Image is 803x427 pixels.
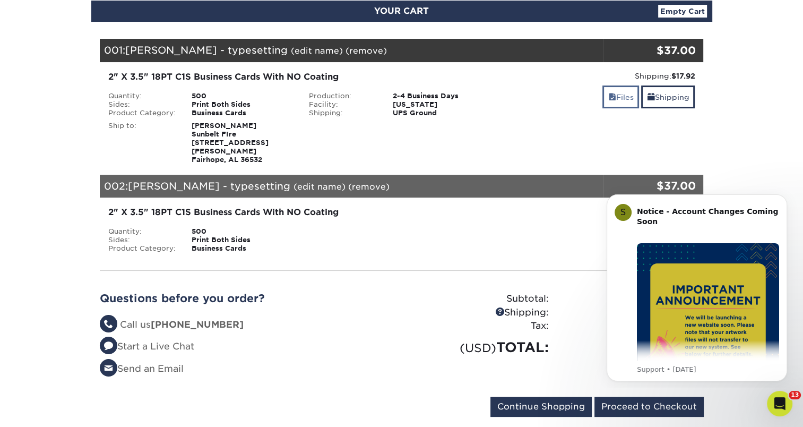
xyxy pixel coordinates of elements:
[557,319,712,333] div: $1.48
[385,92,502,100] div: 2-4 Business Days
[402,292,557,306] div: Subtotal:
[151,319,244,330] strong: [PHONE_NUMBER]
[184,109,301,117] div: Business Cards
[184,244,301,253] div: Business Cards
[402,306,557,320] div: Shipping:
[100,175,603,198] div: 002:
[346,46,387,56] a: (remove)
[402,337,557,357] div: TOTAL:
[603,42,696,58] div: $37.00
[591,185,803,388] iframe: Intercom notifications message
[557,306,712,320] div: $17.92
[301,92,385,100] div: Production:
[460,341,496,355] small: (USD)
[100,341,194,352] a: Start a Live Chat
[789,391,801,399] span: 13
[647,93,654,101] span: shipping
[301,109,385,117] div: Shipping:
[557,337,712,357] div: $93.40
[608,93,616,101] span: files
[557,292,712,306] div: $74.00
[291,46,343,56] a: (edit name)
[100,100,184,109] div: Sides:
[100,244,184,253] div: Product Category:
[100,122,184,164] div: Ship to:
[128,180,290,192] span: [PERSON_NAME] - typesetting
[125,44,288,56] span: [PERSON_NAME] - typesetting
[348,182,390,192] a: (remove)
[100,236,184,244] div: Sides:
[603,178,696,194] div: $37.00
[100,292,394,305] h2: Questions before you order?
[602,86,639,108] a: Files
[641,86,695,108] a: Shipping
[108,71,494,83] div: 2" X 3.5" 18PT C1S Business Cards With NO Coating
[100,227,184,236] div: Quantity:
[767,391,792,416] iframe: Intercom live chat
[100,39,603,62] div: 001:
[184,100,301,109] div: Print Both Sides
[385,109,502,117] div: UPS Ground
[100,363,184,374] a: Send an Email
[594,397,704,417] input: Proceed to Checkout
[402,319,557,333] div: Tax:
[671,72,695,80] strong: $17.92
[100,109,184,117] div: Product Category:
[510,71,695,81] div: Shipping:
[184,92,301,100] div: 500
[658,5,707,18] a: Empty Cart
[301,100,385,109] div: Facility:
[293,182,346,192] a: (edit name)
[490,397,592,417] input: Continue Shopping
[108,206,494,219] div: 2" X 3.5" 18PT C1S Business Cards With NO Coating
[184,236,301,244] div: Print Both Sides
[100,92,184,100] div: Quantity:
[510,206,695,217] div: Group Shipped
[100,318,394,332] li: Call us
[385,100,502,109] div: [US_STATE]
[184,227,301,236] div: 500
[192,122,269,164] strong: [PERSON_NAME] Sunbelt FIre [STREET_ADDRESS][PERSON_NAME] Fairhope, AL 36532
[374,6,429,16] span: YOUR CART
